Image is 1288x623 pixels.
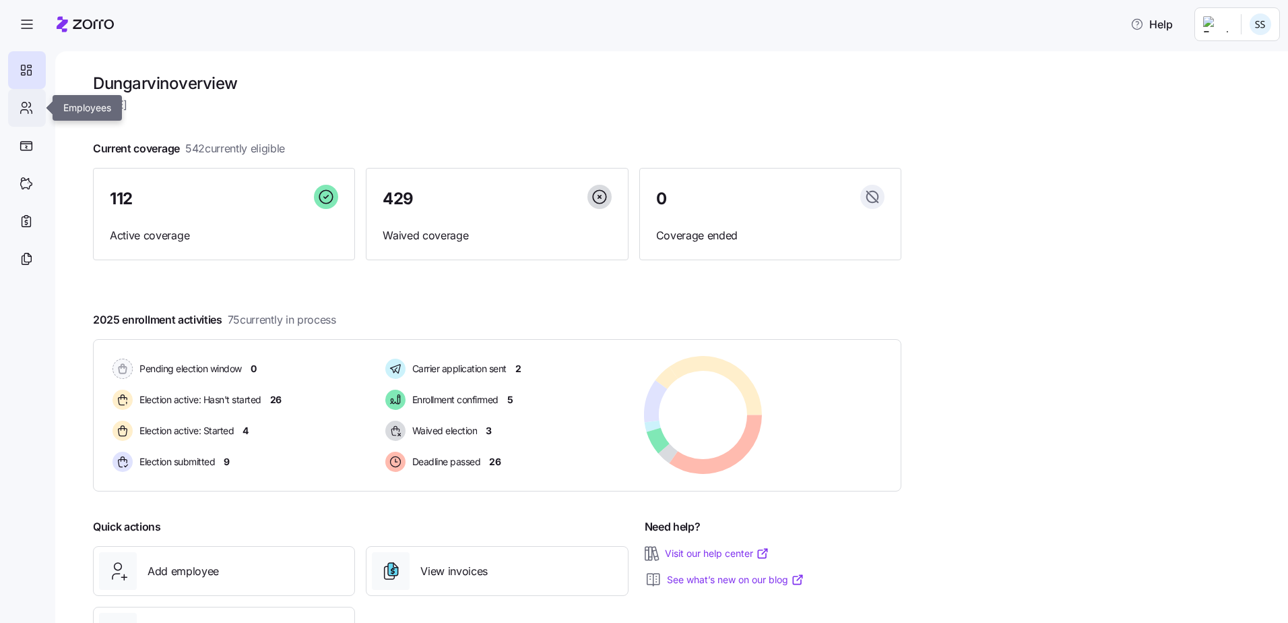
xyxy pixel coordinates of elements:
[110,191,133,207] span: 112
[515,362,521,376] span: 2
[408,393,498,407] span: Enrollment confirmed
[489,455,501,469] span: 26
[656,191,667,207] span: 0
[270,393,282,407] span: 26
[251,362,257,376] span: 0
[408,362,507,376] span: Carrier application sent
[1250,13,1271,35] img: b3a65cbeab486ed89755b86cd886e362
[645,518,701,535] span: Need help?
[383,227,611,244] span: Waived coverage
[93,96,901,113] span: [DATE]
[383,191,414,207] span: 429
[224,455,230,469] span: 9
[408,455,481,469] span: Deadline passed
[148,563,219,580] span: Add employee
[1130,16,1173,32] span: Help
[408,424,478,438] span: Waived election
[243,424,249,438] span: 4
[93,73,901,94] h1: Dungarvin overview
[420,563,488,580] span: View invoices
[1120,11,1184,38] button: Help
[135,393,261,407] span: Election active: Hasn't started
[185,140,285,157] span: 542 currently eligible
[656,227,884,244] span: Coverage ended
[135,455,215,469] span: Election submitted
[507,393,513,407] span: 5
[93,140,285,157] span: Current coverage
[93,518,161,535] span: Quick actions
[135,424,234,438] span: Election active: Started
[1203,16,1230,32] img: Employer logo
[665,547,769,560] a: Visit our help center
[486,424,492,438] span: 3
[135,362,242,376] span: Pending election window
[228,311,336,328] span: 75 currently in process
[667,573,804,587] a: See what’s new on our blog
[110,227,338,244] span: Active coverage
[93,311,336,328] span: 2025 enrollment activities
